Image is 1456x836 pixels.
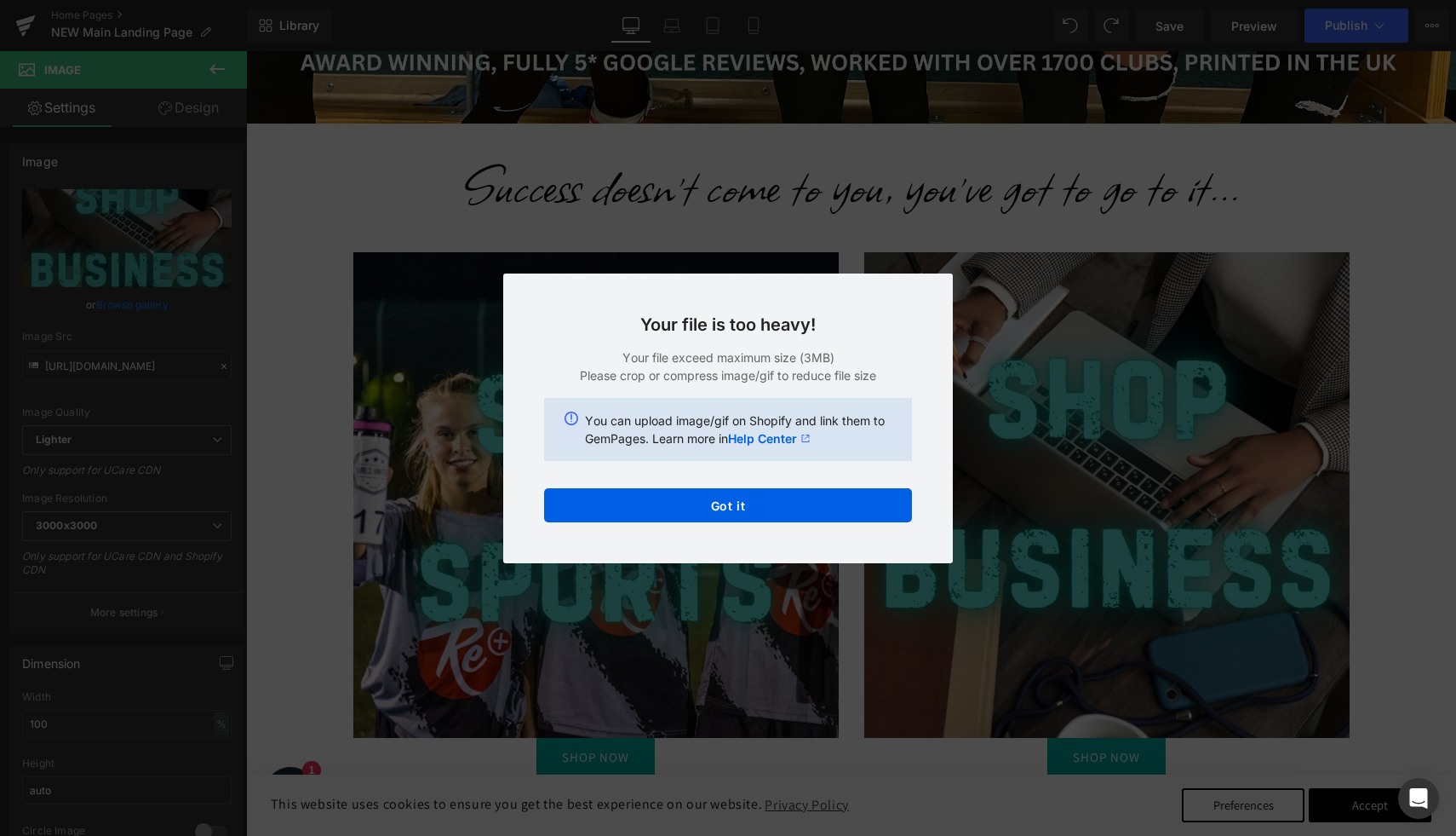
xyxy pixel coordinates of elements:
button: Preferences [936,737,1058,771]
p: You can upload image/gif on Shopify and link them to GemPages. Learn more in [585,412,891,447]
h3: Your file is too heavy! [544,314,912,335]
a: Help Center [728,430,811,447]
p: Your file exceed maximum size (3MB) [544,349,912,366]
span: This website uses cookies to ensure you get the best experience on our website. [25,745,516,763]
a: Privacy Policy (opens in a new tab) [516,739,605,769]
button: Got it [544,488,912,522]
p: Please crop or compress image/gif to reduce file size [544,366,912,384]
button: Accept [1063,737,1185,771]
div: Open Intercom Messenger [1398,778,1439,819]
a: SHOP NOW [290,687,409,727]
a: SHOP NOW [801,687,920,727]
h1: Success doesn't come to you, you've got to go to it... [107,92,1103,176]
